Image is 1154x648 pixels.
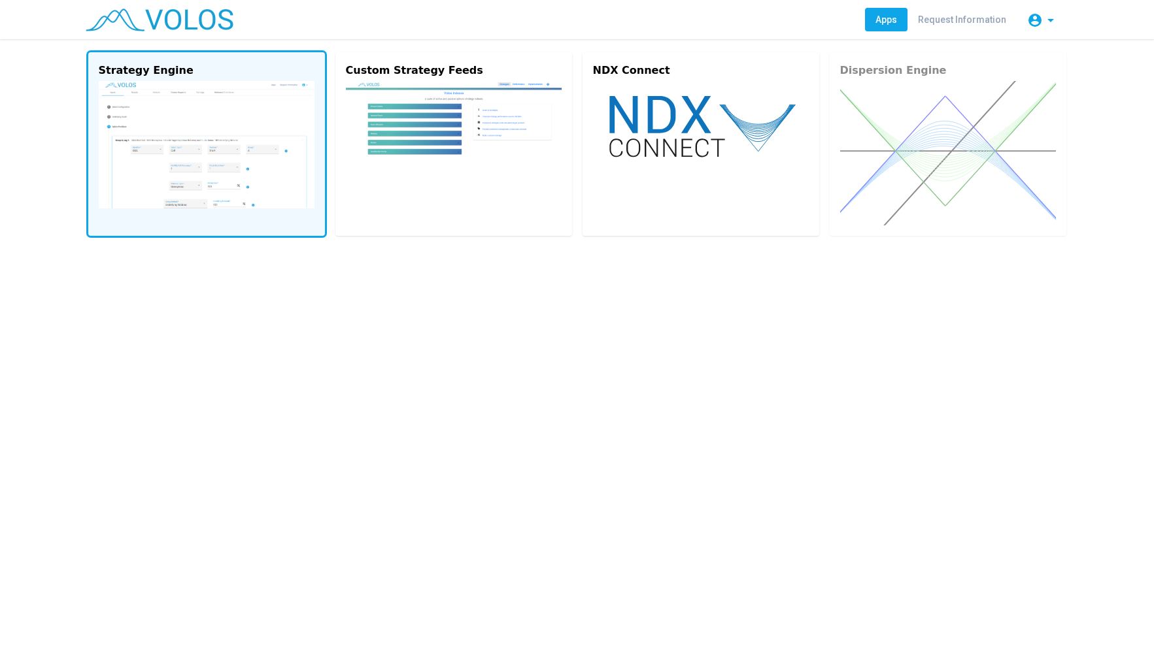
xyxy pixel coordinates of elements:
div: NDX Connect [593,63,809,78]
img: ndx-connect.svg [593,81,809,170]
mat-icon: arrow_drop_down [1043,12,1059,28]
span: Request Information [918,14,1006,25]
img: custom.png [346,81,562,184]
div: Dispersion Engine [840,63,1056,78]
img: dispersion.svg [840,81,1056,225]
span: Apps [875,14,897,25]
div: Strategy Engine [99,63,314,78]
img: strategy-engine.png [99,81,314,208]
div: Custom Strategy Feeds [346,63,562,78]
a: Request Information [908,8,1017,31]
mat-icon: account_circle [1027,12,1043,28]
a: Apps [865,8,908,31]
